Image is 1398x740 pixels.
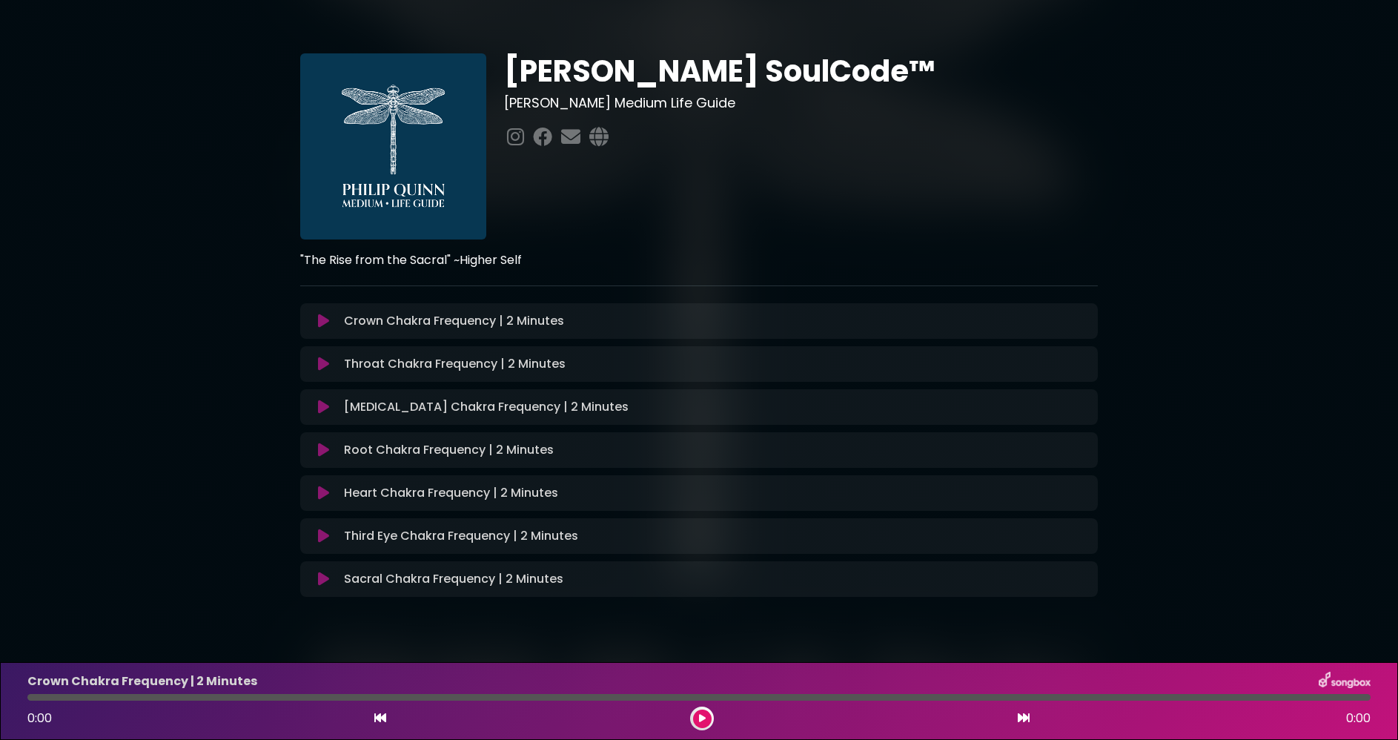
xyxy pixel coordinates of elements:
h3: [PERSON_NAME] Medium Life Guide [504,95,1098,111]
h1: [PERSON_NAME] SoulCode™ [504,53,1098,89]
p: Sacral Chakra Frequency | 2 Minutes [344,570,563,588]
p: Crown Chakra Frequency | 2 Minutes [344,312,564,330]
p: Third Eye Chakra Frequency | 2 Minutes [344,527,578,545]
p: Root Chakra Frequency | 2 Minutes [344,441,554,459]
p: [MEDICAL_DATA] Chakra Frequency | 2 Minutes [344,398,629,416]
img: I7IJcRuSRYWixn1lNlhH [300,53,486,239]
p: Throat Chakra Frequency | 2 Minutes [344,355,566,373]
p: Heart Chakra Frequency | 2 Minutes [344,484,558,502]
strong: "The Rise from the Sacral" ~Higher Self [300,251,522,268]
